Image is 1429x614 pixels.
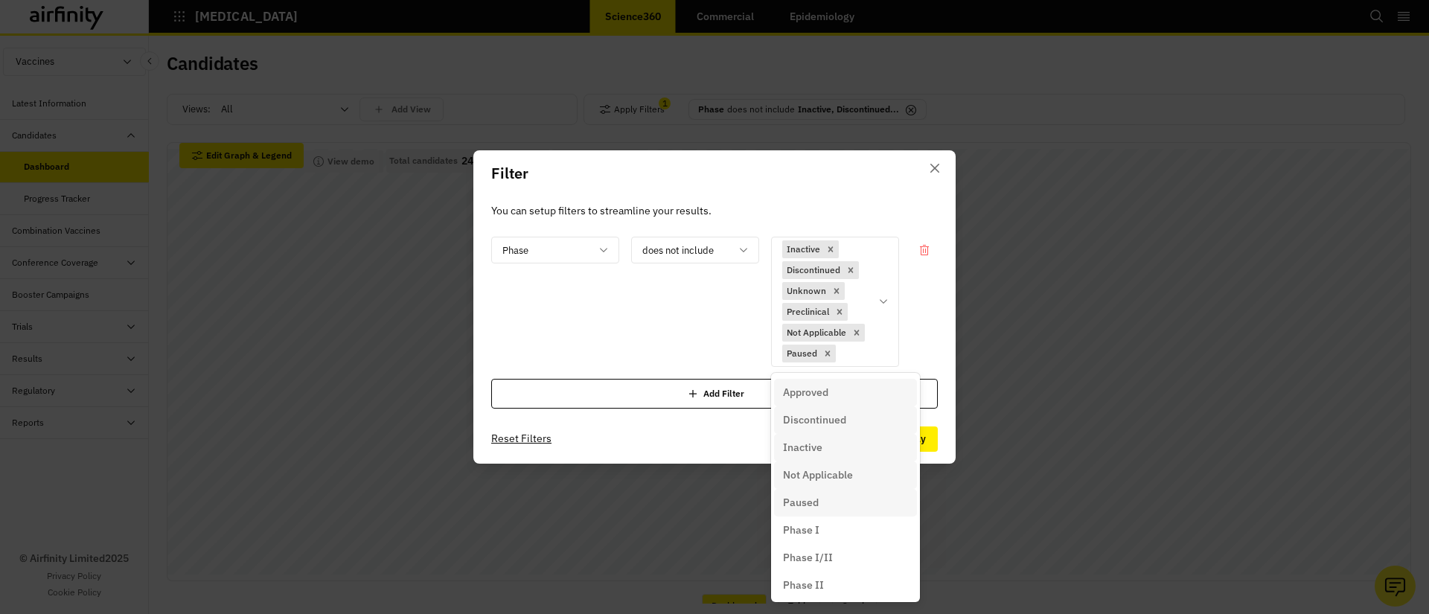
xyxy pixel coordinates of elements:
header: Filter [473,150,956,196]
div: Remove [object Object] [828,282,845,300]
p: Phase I [783,522,819,538]
p: Discontinued [787,263,840,277]
p: Approved [783,385,828,400]
p: Phase I/II [783,550,833,566]
p: Phase II [783,578,824,593]
div: Remove [object Object] [831,303,848,321]
p: Not Applicable [787,326,846,339]
p: Unknown [787,284,826,298]
div: Add Filter [491,379,938,409]
p: Inactive [783,440,822,455]
div: Remove [object Object] [848,324,865,342]
p: Inactive [787,243,820,256]
p: Discontinued [783,412,846,428]
p: You can setup filters to streamline your results. [491,202,938,219]
div: Remove [object Object] [822,240,839,258]
p: Paused [787,347,817,360]
p: Preclinical [787,305,829,319]
button: Reset Filters [491,427,552,451]
button: Close [923,156,947,180]
p: Not Applicable [783,467,853,483]
div: Remove [object Object] [819,345,836,362]
p: Paused [783,495,819,511]
div: Remove [object Object] [843,261,859,279]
